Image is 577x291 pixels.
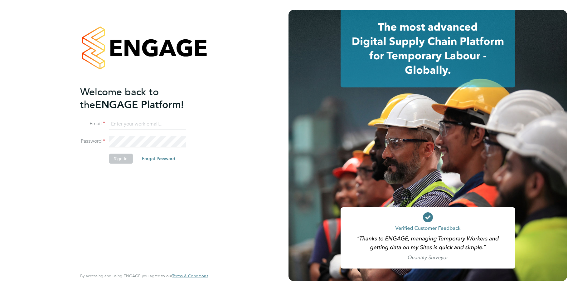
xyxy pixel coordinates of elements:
[137,154,180,164] button: Forgot Password
[109,154,133,164] button: Sign In
[80,86,159,111] span: Welcome back to the
[109,119,186,130] input: Enter your work email...
[80,86,202,111] h2: ENGAGE Platform!
[80,138,105,145] label: Password
[80,273,208,279] span: By accessing and using ENGAGE you agree to our
[80,121,105,127] label: Email
[172,274,208,279] a: Terms & Conditions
